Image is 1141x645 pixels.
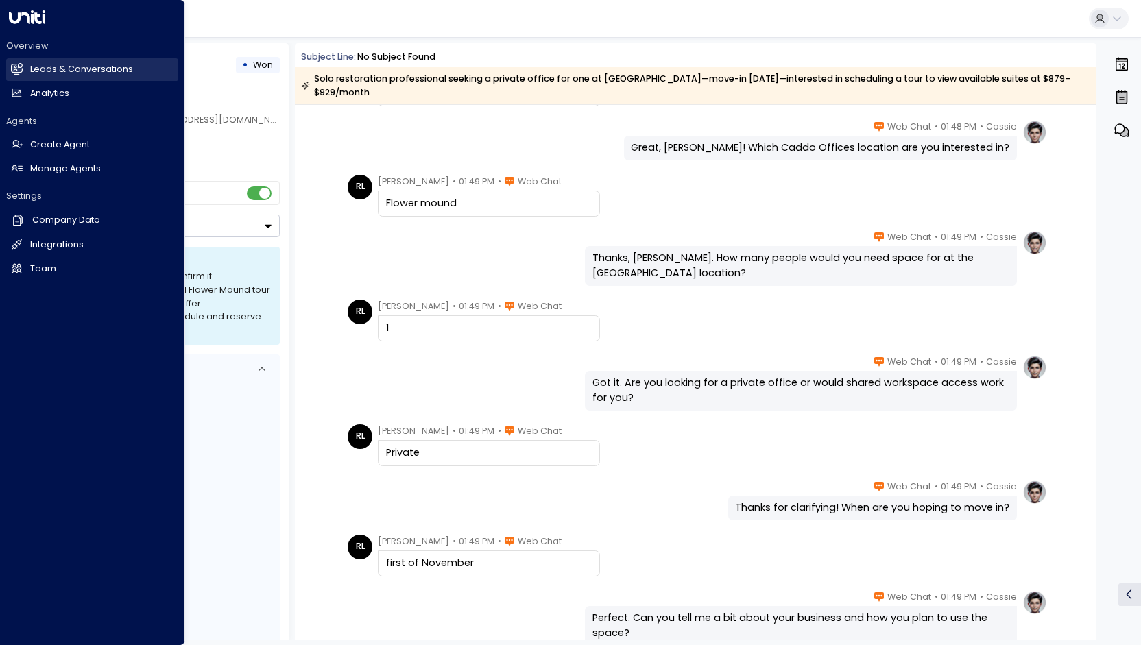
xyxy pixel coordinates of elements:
[30,162,101,175] h2: Manage Agents
[498,175,501,188] span: •
[6,190,178,202] h2: Settings
[887,355,931,369] span: Web Chat
[1022,590,1047,615] img: profile-logo.png
[592,251,1009,280] div: Thanks, [PERSON_NAME]. How many people would you need space for at the [GEOGRAPHIC_DATA] location?
[6,158,178,180] a: Manage Agents
[518,300,562,313] span: Web Chat
[935,590,938,604] span: •
[986,480,1017,494] span: Cassie
[6,234,178,256] a: Integrations
[941,590,976,604] span: 01:49 PM
[6,258,178,280] a: Team
[386,196,592,211] div: Flower mound
[935,480,938,494] span: •
[386,556,592,571] div: first of November
[1022,480,1047,504] img: profile-logo.png
[378,535,449,548] span: [PERSON_NAME]
[935,355,938,369] span: •
[498,300,501,313] span: •
[6,134,178,156] a: Create Agent
[980,120,983,134] span: •
[735,500,1009,515] div: Thanks for clarifying! When are you hoping to move in?
[887,230,931,244] span: Web Chat
[30,263,56,276] h2: Team
[386,321,592,336] div: 1
[378,300,449,313] span: [PERSON_NAME]
[357,51,435,64] div: No subject found
[30,239,84,252] h2: Integrations
[301,51,356,62] span: Subject Line:
[935,230,938,244] span: •
[1022,120,1047,145] img: profile-logo.png
[935,120,938,134] span: •
[348,535,372,559] div: RL
[30,63,133,76] h2: Leads & Conversations
[453,175,456,188] span: •
[6,115,178,127] h2: Agents
[986,230,1017,244] span: Cassie
[378,175,449,188] span: [PERSON_NAME]
[592,611,1009,640] div: Perfect. Can you tell me a bit about your business and how you plan to use the space?
[941,120,976,134] span: 01:48 PM
[980,480,983,494] span: •
[941,355,976,369] span: 01:49 PM
[459,535,494,548] span: 01:49 PM
[459,424,494,438] span: 01:49 PM
[453,424,456,438] span: •
[30,138,90,151] h2: Create Agent
[6,82,178,105] a: Analytics
[459,300,494,313] span: 01:49 PM
[986,590,1017,604] span: Cassie
[1022,355,1047,380] img: profile-logo.png
[453,535,456,548] span: •
[301,72,1089,99] div: Solo restoration professional seeking a private office for one at [GEOGRAPHIC_DATA]—move-in [DATE...
[518,175,562,188] span: Web Chat
[32,214,100,227] h2: Company Data
[518,535,562,548] span: Web Chat
[941,230,976,244] span: 01:49 PM
[253,59,273,71] span: Won
[1022,230,1047,255] img: profile-logo.png
[941,480,976,494] span: 01:49 PM
[30,87,69,100] h2: Analytics
[980,590,983,604] span: •
[453,300,456,313] span: •
[348,424,372,449] div: RL
[378,424,449,438] span: [PERSON_NAME]
[592,376,1009,405] div: Got it. Are you looking for a private office or would shared workspace access work for you?
[242,54,248,76] div: •
[498,535,501,548] span: •
[631,141,1009,156] div: Great, [PERSON_NAME]! Which Caddo Offices location are you interested in?
[986,355,1017,369] span: Cassie
[459,175,494,188] span: 01:49 PM
[518,424,562,438] span: Web Chat
[887,120,931,134] span: Web Chat
[887,590,931,604] span: Web Chat
[348,175,372,199] div: RL
[6,58,178,81] a: Leads & Conversations
[887,480,931,494] span: Web Chat
[386,446,592,461] div: Private
[6,208,178,232] a: Company Data
[986,120,1017,134] span: Cassie
[980,355,983,369] span: •
[980,230,983,244] span: •
[498,424,501,438] span: •
[6,40,178,52] h2: Overview
[348,300,372,324] div: RL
